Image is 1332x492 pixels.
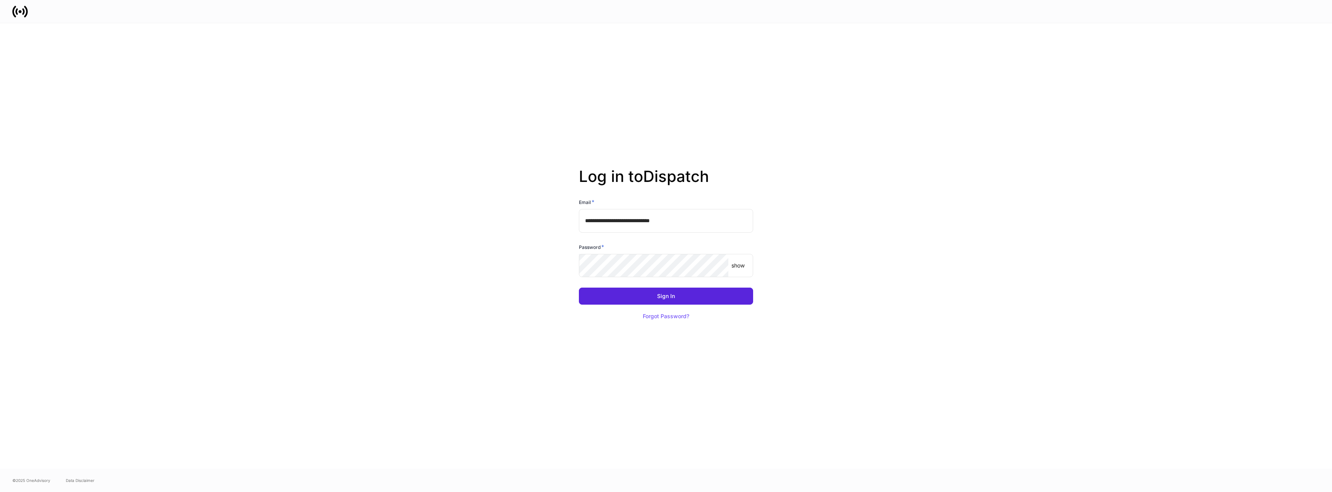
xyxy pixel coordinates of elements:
[657,293,675,299] div: Sign In
[66,477,94,483] a: Data Disclaimer
[579,288,753,305] button: Sign In
[579,243,604,251] h6: Password
[633,308,699,325] button: Forgot Password?
[12,477,50,483] span: © 2025 OneAdvisory
[731,262,745,269] p: show
[579,198,594,206] h6: Email
[579,167,753,198] h2: Log in to Dispatch
[643,314,689,319] div: Forgot Password?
